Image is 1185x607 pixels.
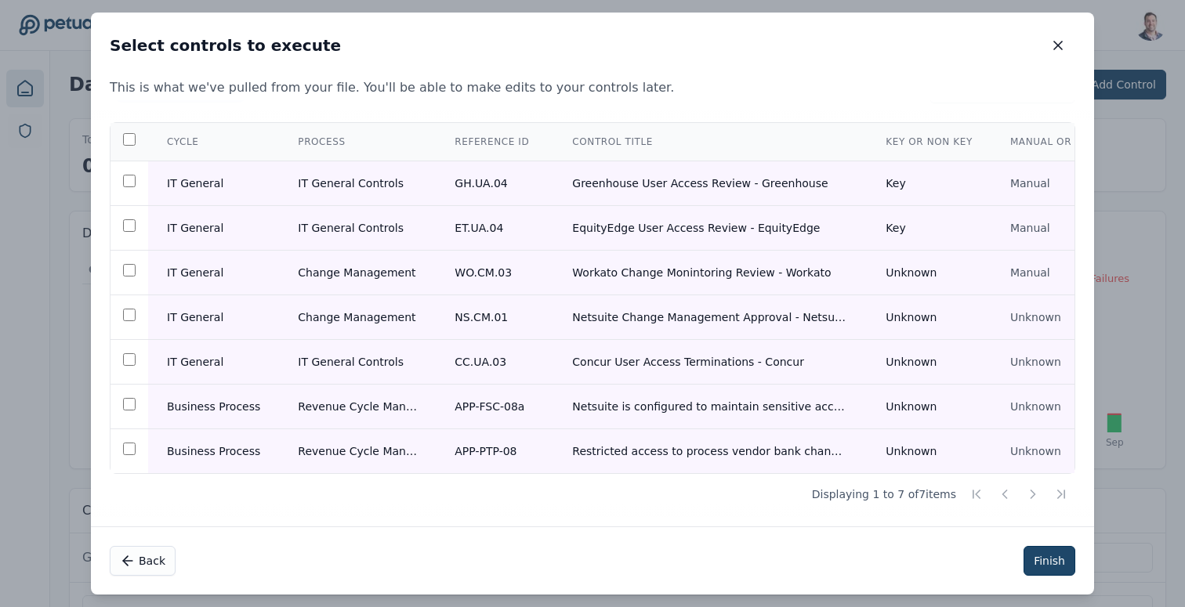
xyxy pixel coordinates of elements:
button: Last [1047,480,1075,508]
button: First [962,480,991,508]
td: Unknown [867,340,991,385]
td: Unknown [991,429,1158,474]
button: Next [1019,480,1047,508]
td: Business Process [148,385,279,429]
td: IT General Controls [279,340,436,385]
p: This is what we've pulled from your file. You'll be able to make edits to your controls later. [91,78,1094,97]
td: Business Process [148,429,279,474]
td: Workato Change Monintoring Review - Workato [553,251,867,295]
h2: Select controls to execute [110,34,341,56]
th: Key or Non Key [867,123,991,161]
td: Revenue Cycle Management [279,385,436,429]
td: Manual [991,161,1158,206]
td: Unknown [867,429,991,474]
td: Change Management [279,251,436,295]
td: Unknown [867,295,991,340]
td: Restricted access to process vendor bank changes in Netsuite - Netsuite [553,429,867,474]
td: WO.CM.03 [436,251,553,295]
td: IT General [148,206,279,251]
td: APP-PTP-08 [436,429,553,474]
th: Manual or Automated [991,123,1158,161]
td: IT General Controls [279,161,436,206]
button: Previous [991,480,1019,508]
td: NS.CM.01 [436,295,553,340]
button: Back [110,546,176,576]
th: Reference ID [436,123,553,161]
td: Unknown [991,295,1158,340]
th: Control Title [553,123,867,161]
button: Finish [1024,546,1075,576]
td: EquityEdge User Access Review - EquityEdge [553,206,867,251]
th: Process [279,123,436,161]
td: Revenue Cycle Management [279,429,436,474]
td: Unknown [867,251,991,295]
td: IT General [148,251,279,295]
td: Manual [991,251,1158,295]
td: Unknown [867,385,991,429]
td: Change Management [279,295,436,340]
td: Concur User Access Terminations - Concur [553,340,867,385]
td: IT General [148,295,279,340]
td: Greenhouse User Access Review - Greenhouse [553,161,867,206]
td: GH.UA.04 [436,161,553,206]
div: Displaying 1 to 7 of 7 items [110,480,1075,508]
td: Key [867,206,991,251]
td: Unknown [991,385,1158,429]
th: Cycle [148,123,279,161]
td: ET.UA.04 [436,206,553,251]
td: CC.UA.03 [436,340,553,385]
td: IT General [148,340,279,385]
td: Key [867,161,991,206]
td: IT General [148,161,279,206]
td: Manual [991,206,1158,251]
td: IT General Controls [279,206,436,251]
td: Netsuite is configured to maintain sensitive access restrictions - Netsuite [553,385,867,429]
td: Unknown [991,340,1158,385]
td: Netsuite Change Management Approval - Netsuite [553,295,867,340]
td: APP-FSC-08a [436,385,553,429]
